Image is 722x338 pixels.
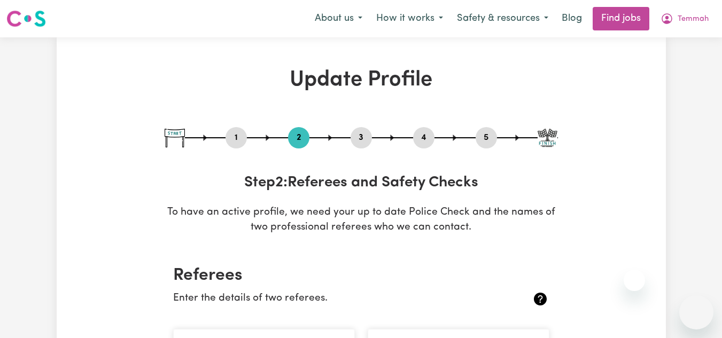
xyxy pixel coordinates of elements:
button: About us [308,7,369,30]
p: Enter the details of two referees. [173,291,487,306]
button: How it works [369,7,450,30]
button: Go to step 5 [476,131,497,145]
span: Temmah [678,13,709,25]
a: Careseekers logo [6,6,46,31]
h3: Step 2 : Referees and Safety Checks [165,174,558,192]
button: My Account [654,7,716,30]
a: Blog [555,7,588,30]
a: Find jobs [593,7,649,30]
button: Safety & resources [450,7,555,30]
h1: Update Profile [165,67,558,93]
h2: Referees [173,265,549,286]
button: Go to step 2 [288,131,309,145]
button: Go to step 1 [226,131,247,145]
button: Go to step 4 [413,131,434,145]
p: To have an active profile, we need your up to date Police Check and the names of two professional... [165,205,558,236]
iframe: Button to launch messaging window [679,295,713,329]
button: Go to step 3 [351,131,372,145]
img: Careseekers logo [6,9,46,28]
iframe: Close message [624,270,645,291]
